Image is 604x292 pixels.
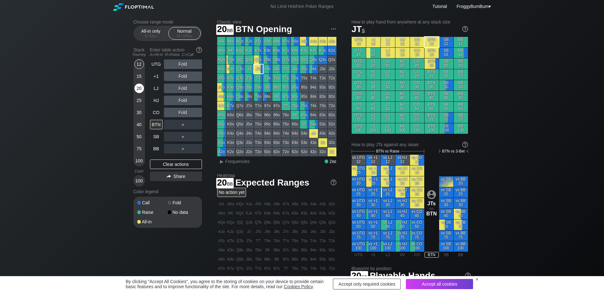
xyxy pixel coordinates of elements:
[150,45,202,59] div: Enter table action
[309,129,318,138] div: 44
[425,102,439,112] div: BTN 50
[454,123,468,134] div: BB 100
[164,132,202,141] div: ＋
[439,112,453,123] div: SB 75
[226,111,235,119] div: K6o
[454,80,468,91] div: BB 30
[236,129,244,138] div: Q4o
[245,83,254,92] div: J9o
[462,141,469,148] img: help.32db89a4.svg
[381,91,395,101] div: LJ 40
[381,102,395,112] div: LJ 50
[164,120,202,129] div: ＋
[454,102,468,112] div: BB 50
[352,80,366,91] div: UTG 30
[318,101,327,110] div: 73s
[282,55,290,64] div: Q7s
[328,120,336,129] div: 52s
[261,4,343,10] div: No Limit Hold’em Poker Ranges
[291,111,300,119] div: 66
[254,74,263,83] div: TT
[366,123,380,134] div: +1 100
[254,65,263,73] div: JTs
[410,37,424,47] div: CO 12
[236,37,244,46] div: AQs
[245,101,254,110] div: J7o
[454,91,468,101] div: BB 40
[236,55,244,64] div: QQ
[217,37,226,46] div: AA
[291,129,300,138] div: 64o
[352,24,365,34] span: JT
[309,46,318,55] div: K4s
[300,111,309,119] div: 65s
[455,3,492,10] div: ▾
[272,65,281,73] div: J8s
[226,92,235,101] div: K8o
[300,46,309,55] div: K5s
[217,138,226,147] div: A3o
[150,71,163,81] div: +1
[291,37,300,46] div: A6s
[236,101,244,110] div: Q7o
[291,138,300,147] div: 63o
[282,83,290,92] div: 97s
[328,129,336,138] div: 42s
[234,24,293,35] span: BTN Opening
[328,74,336,83] div: T2s
[263,37,272,46] div: A9s
[134,176,144,186] div: 100
[170,27,199,39] div: Normal
[439,58,453,69] div: SB 20
[150,108,163,117] div: CO
[131,45,147,59] div: Stack
[454,69,468,80] div: BB 25
[134,144,144,153] div: 75
[272,101,281,110] div: 87o
[133,19,202,24] h2: Choose range mode
[318,74,327,83] div: T3s
[282,46,290,55] div: K7s
[366,58,380,69] div: +1 20
[168,210,198,214] div: No data
[217,111,226,119] div: A6o
[272,46,281,55] div: K8s
[282,92,290,101] div: 87s
[137,210,168,214] div: Raise
[410,48,424,58] div: CO 15
[318,83,327,92] div: 93s
[226,83,235,92] div: K9o
[352,58,366,69] div: UTG 20
[254,101,263,110] div: T7o
[196,46,203,53] img: help.32db89a4.svg
[328,138,336,147] div: 32s
[425,80,439,91] div: BTN 30
[272,55,281,64] div: Q8s
[245,65,254,73] div: JJ
[410,80,424,91] div: CO 30
[309,55,318,64] div: Q4s
[395,69,410,80] div: HJ 25
[395,91,410,101] div: HJ 40
[318,138,327,147] div: 33
[366,69,380,80] div: +1 25
[272,74,281,83] div: T8s
[217,74,226,83] div: ATo
[217,46,226,55] div: AKo
[309,120,318,129] div: 54s
[454,37,468,47] div: BB 12
[352,19,468,24] h2: How to play hand from anywhere at any stack size
[245,74,254,83] div: JTo
[226,147,235,156] div: K2o
[454,112,468,123] div: BB 75
[272,111,281,119] div: 86o
[263,65,272,73] div: J9s
[395,112,410,123] div: HJ 75
[216,24,234,35] span: 20
[150,52,202,57] div: A=All-in R=Raise C=Call
[263,101,272,110] div: 97o
[328,65,336,73] div: J2s
[352,123,366,134] div: UTG 100
[254,138,263,147] div: T3o
[254,83,263,92] div: T9o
